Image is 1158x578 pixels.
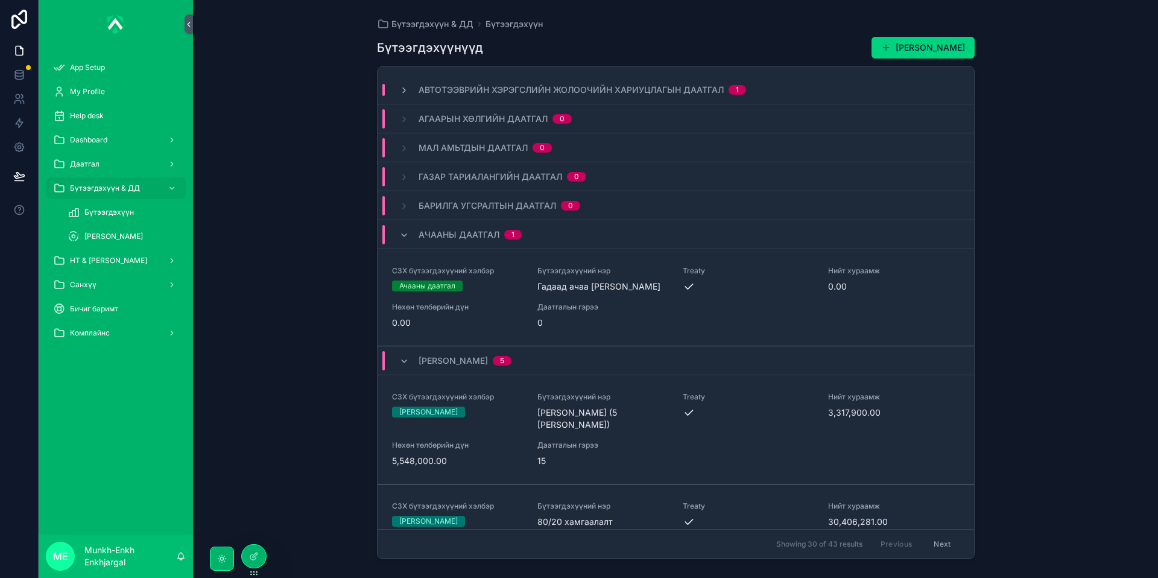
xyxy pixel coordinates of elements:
span: 30,406,281.00 [828,516,959,528]
div: 0 [560,114,565,124]
span: My Profile [70,87,105,97]
a: Help desk [46,105,186,127]
p: Munkh-Enkh Enkhjargal [84,544,176,568]
a: Даатгал [46,153,186,175]
div: 0 [540,143,545,153]
span: Санхүү [70,280,96,290]
div: [PERSON_NAME] [399,407,458,418]
span: Нийт хураамж [828,392,959,402]
span: 3,317,900.00 [828,407,959,419]
span: Комплайнс [70,328,110,338]
span: Бүтээгдэхүүн [84,208,134,217]
span: Даатгал [70,159,100,169]
span: ME [53,549,68,564]
span: Даатгалын гэрээ [537,440,668,450]
span: Гадаад ачаа [PERSON_NAME] [537,281,668,293]
span: Автотээврийн хэрэгслийн жолоочийн хариуцлагын даатгал [419,84,724,96]
h1: Бүтээгдэхүүнүүд [377,39,483,56]
span: 0 [537,317,668,329]
a: Бүтээгдэхүүн & ДД [46,177,186,199]
a: App Setup [46,57,186,78]
div: 0 [574,172,579,182]
a: СЗХ бүтээгдэхүүний хэлбэрАчааны даатгалБүтээгдэхүүний нэрГадаад ачаа [PERSON_NAME]TreatyНийт хура... [378,249,974,346]
a: Санхүү [46,274,186,296]
span: Даатгалын гэрээ [537,302,668,312]
a: Комплайнс [46,322,186,344]
span: НТ & [PERSON_NAME] [70,256,147,265]
span: СЗХ бүтээгдэхүүний хэлбэр [392,392,523,402]
span: Бүтээгдэхүүний нэр [537,392,668,402]
div: 0 [568,201,573,211]
span: СЗХ бүтээгдэхүүний хэлбэр [392,266,523,276]
span: App Setup [70,63,105,72]
span: [PERSON_NAME] [419,355,488,367]
div: 1 [511,230,514,240]
span: Ачааны даатгал [419,229,499,241]
span: Бичиг баримт [70,304,118,314]
div: scrollable content [39,48,193,360]
span: Dashboard [70,135,107,145]
span: Газар тариалангийн даатгал [419,171,562,183]
span: 15 [537,455,668,467]
div: 1 [736,85,739,95]
div: 5 [500,356,504,366]
a: Бүтээгдэхүүн & ДД [377,18,473,30]
span: Бүтээгдэхүүний нэр [537,501,668,511]
span: Нийт хураамж [828,501,959,511]
span: Treaty [683,501,814,511]
span: 0.00 [392,317,523,329]
span: 80/20 хамгаалалт [537,516,668,528]
button: Next [925,535,959,553]
span: Showing 30 of 43 results [776,539,862,549]
span: Нөхөн төлбөрийн дүн [392,302,523,312]
span: Бүтээгдэхүүний нэр [537,266,668,276]
span: Барилга угсралтын даатгал [419,200,556,212]
span: Help desk [70,111,104,121]
span: Treaty [683,266,814,276]
span: Нийт хураамж [828,266,959,276]
a: Dashboard [46,129,186,151]
button: [PERSON_NAME] [872,37,975,59]
span: Treaty [683,392,814,402]
a: [PERSON_NAME] [60,226,186,247]
span: 5,548,000.00 [392,455,523,467]
span: Бүтээгдэхүүн & ДД [70,183,140,193]
a: СЗХ бүтээгдэхүүний хэлбэр[PERSON_NAME]Бүтээгдэхүүний нэр[PERSON_NAME] (5 [PERSON_NAME])TreatyНийт... [378,375,974,484]
span: Агаарын хөлгийн даатгал [419,113,548,125]
span: СЗХ бүтээгдэхүүний хэлбэр [392,501,523,511]
a: My Profile [46,81,186,103]
span: Мал амьтдын даатгал [419,142,528,154]
span: 0.00 [828,281,959,293]
a: Бүтээгдэхүүн [60,202,186,223]
div: Ачааны даатгал [399,281,455,291]
span: Нөхөн төлбөрийн дүн [392,440,523,450]
a: НТ & [PERSON_NAME] [46,250,186,272]
div: [PERSON_NAME] [399,516,458,527]
span: [PERSON_NAME] (5 [PERSON_NAME]) [537,407,668,431]
a: Бичиг баримт [46,298,186,320]
span: [PERSON_NAME] [84,232,143,241]
a: Бүтээгдэхүүн [486,18,543,30]
span: Бүтээгдэхүүн & ДД [391,18,473,30]
img: App logo [107,14,124,34]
